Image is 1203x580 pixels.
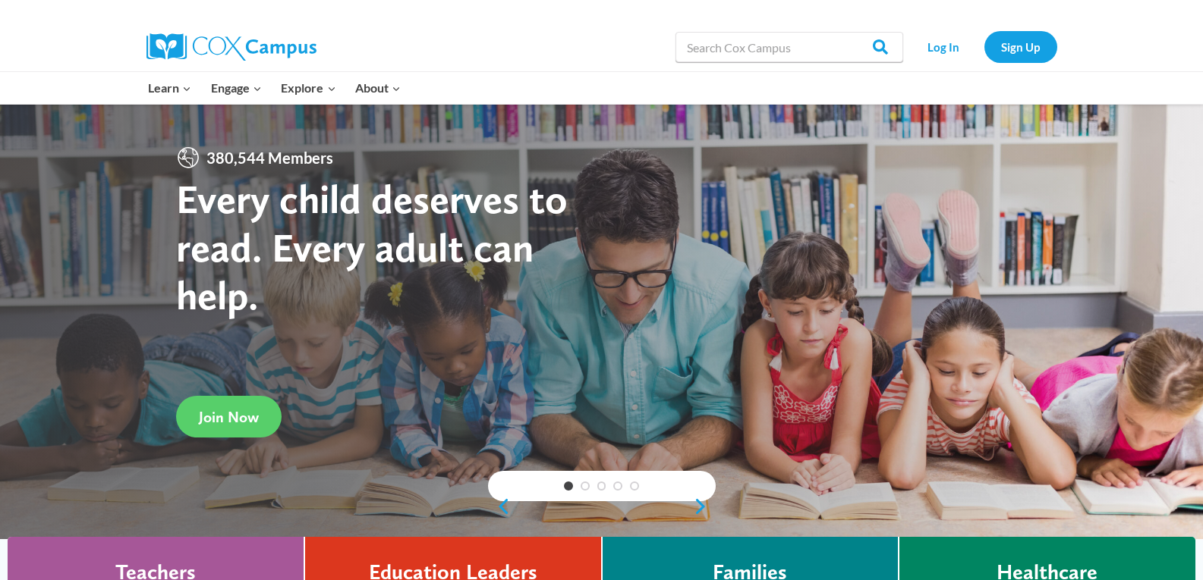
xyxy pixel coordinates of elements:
a: previous [488,497,511,516]
nav: Secondary Navigation [911,31,1057,62]
strong: Every child deserves to read. Every adult can help. [176,174,568,319]
a: 3 [597,481,606,491]
span: Learn [148,78,191,98]
span: 380,544 Members [200,146,339,170]
a: 4 [613,481,622,491]
a: 2 [581,481,590,491]
a: 1 [564,481,573,491]
span: Explore [281,78,335,98]
div: content slider buttons [488,491,716,522]
a: Log In [911,31,977,62]
a: 5 [630,481,639,491]
a: Sign Up [984,31,1057,62]
a: next [693,497,716,516]
img: Cox Campus [146,33,316,61]
a: Join Now [176,396,282,437]
span: About [355,78,401,98]
nav: Primary Navigation [139,72,411,104]
span: Engage [211,78,262,98]
input: Search Cox Campus [676,32,903,62]
span: Join Now [199,408,259,426]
